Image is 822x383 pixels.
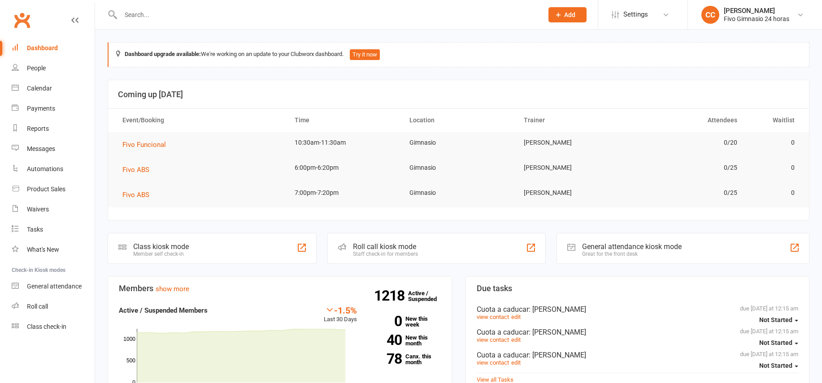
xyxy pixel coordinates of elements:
button: Fivo ABS [122,164,156,175]
td: 0 [745,182,803,203]
th: Time [287,109,401,132]
a: Tasks [12,219,95,240]
div: CC [701,6,719,24]
div: What's New [27,246,59,253]
a: View all Tasks [477,376,513,383]
div: Product Sales [27,185,65,193]
a: view contact [477,314,509,320]
a: Reports [12,119,95,139]
td: 6:00pm-6:20pm [287,157,401,178]
th: Trainer [516,109,631,132]
div: Tasks [27,226,43,233]
td: Gimnasio [401,132,516,153]
a: General attendance kiosk mode [12,276,95,297]
a: Class kiosk mode [12,317,95,337]
h3: Due tasks [477,284,799,293]
td: 0 [745,132,803,153]
td: 0/20 [631,132,745,153]
a: view contact [477,336,509,343]
th: Attendees [631,109,745,132]
span: Not Started [759,316,792,323]
div: -1.5% [324,305,357,315]
div: Messages [27,145,55,152]
a: edit [511,359,521,366]
a: Automations [12,159,95,179]
td: [PERSON_NAME] [516,182,631,203]
strong: 0 [370,314,402,328]
a: 78Canx. this month [370,353,441,365]
h3: Coming up [DATE] [118,90,799,99]
a: What's New [12,240,95,260]
a: Payments [12,99,95,119]
span: Fivo ABS [122,166,149,174]
strong: 1218 [374,289,408,302]
a: Clubworx [11,9,33,31]
button: Try it now [350,49,380,60]
a: Messages [12,139,95,159]
span: Add [564,11,575,18]
div: General attendance kiosk mode [582,242,682,251]
td: Gimnasio [401,182,516,203]
h3: Members [119,284,441,293]
div: Payments [27,105,55,112]
td: 0/25 [631,182,745,203]
button: Not Started [759,312,798,328]
div: Last 30 Days [324,305,357,324]
a: Product Sales [12,179,95,199]
span: : [PERSON_NAME] [529,305,586,314]
a: view contact [477,359,509,366]
a: 40New this month [370,335,441,346]
input: Search... [118,9,537,21]
button: Add [548,7,587,22]
div: Class check-in [27,323,66,330]
button: Not Started [759,357,798,374]
a: Dashboard [12,38,95,58]
strong: 78 [370,352,402,366]
th: Waitlist [745,109,803,132]
div: Member self check-in [133,251,189,257]
a: 0New this week [370,316,441,327]
div: Waivers [27,206,49,213]
div: We're working on an update to your Clubworx dashboard. [108,42,809,67]
div: Cuota a caducar [477,351,799,359]
button: Fivo Funcional [122,139,172,150]
div: Fivo Gimnasio 24 horas [724,15,789,23]
div: Automations [27,165,63,172]
strong: Dashboard upgrade available: [125,51,201,57]
div: Calendar [27,85,52,92]
button: Fivo ABS [122,189,156,200]
strong: 40 [370,333,402,347]
div: People [27,65,46,72]
div: [PERSON_NAME] [724,7,789,15]
a: edit [511,314,521,320]
td: 7:00pm-7:20pm [287,182,401,203]
span: : [PERSON_NAME] [529,351,586,359]
a: show more [156,285,189,293]
td: Gimnasio [401,157,516,178]
td: 10:30am-11:30am [287,132,401,153]
div: Roll call [27,303,48,310]
td: [PERSON_NAME] [516,132,631,153]
th: Location [401,109,516,132]
div: Reports [27,125,49,132]
button: Not Started [759,335,798,351]
td: 0/25 [631,157,745,178]
div: Cuota a caducar [477,328,799,336]
th: Event/Booking [114,109,287,132]
a: edit [511,336,521,343]
strong: Active / Suspended Members [119,306,208,314]
span: Settings [623,4,648,25]
td: 0 [745,157,803,178]
a: Roll call [12,297,95,317]
a: People [12,58,95,78]
td: [PERSON_NAME] [516,157,631,178]
div: Class kiosk mode [133,242,189,251]
span: Not Started [759,339,792,346]
span: : [PERSON_NAME] [529,328,586,336]
span: Not Started [759,362,792,369]
div: General attendance [27,283,82,290]
div: Great for the front desk [582,251,682,257]
a: Waivers [12,199,95,219]
span: Fivo ABS [122,191,149,199]
span: Fivo Funcional [122,141,166,149]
